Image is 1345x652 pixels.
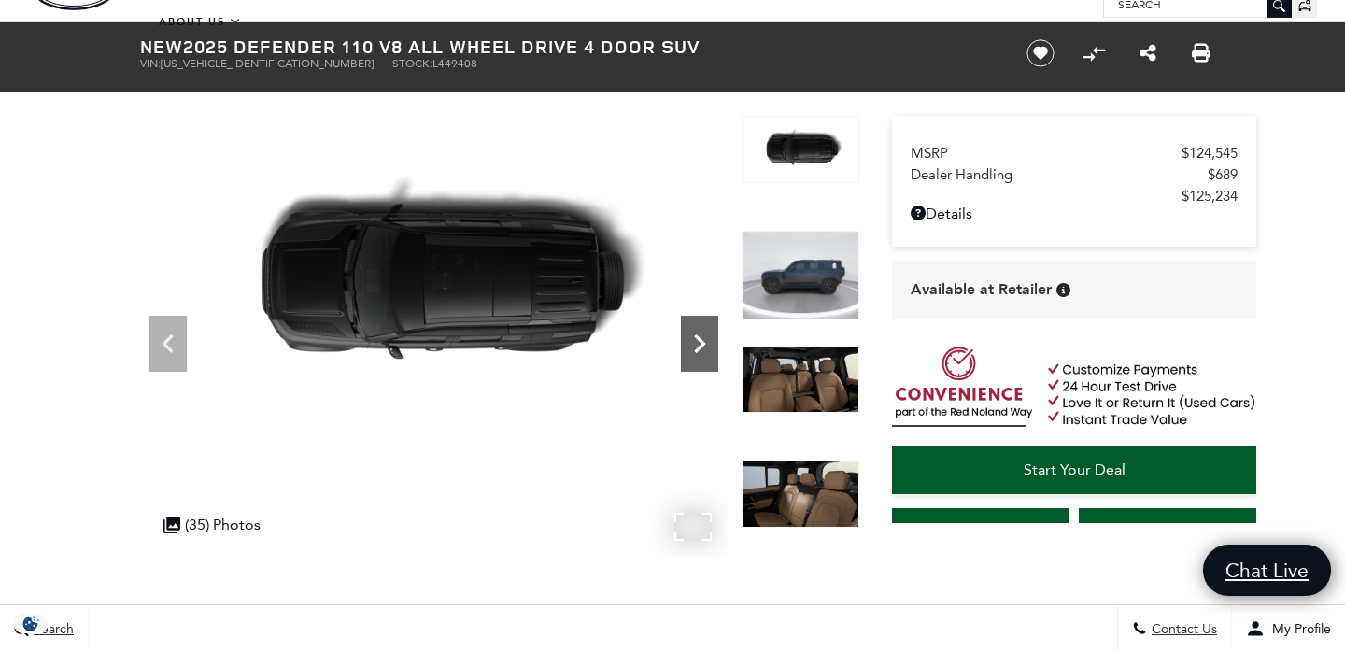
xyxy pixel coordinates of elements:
[911,166,1238,183] a: Dealer Handling $689
[140,116,728,446] img: New 2025 Carpathian Grey LAND ROVER V8 image 4
[911,279,1052,300] span: Available at Retailer
[140,34,183,59] strong: New
[1182,188,1238,205] span: $125,234
[432,57,477,70] span: L449408
[681,316,718,372] div: Next
[911,188,1238,205] a: $125,234
[742,231,859,319] img: New 2025 Carpathian Grey LAND ROVER V8 image 5
[1216,558,1318,583] span: Chat Live
[1182,145,1238,162] span: $124,545
[1024,461,1126,478] span: Start Your Deal
[742,346,859,413] img: New 2025 Carpathian Grey LAND ROVER V8 image 6
[140,57,161,70] span: VIN:
[892,508,1069,557] a: Instant Trade Value
[149,316,187,372] div: Previous
[911,145,1238,162] a: MSRP $124,545
[9,614,52,633] section: Click to Open Cookie Consent Modal
[742,116,859,183] img: New 2025 Carpathian Grey LAND ROVER V8 image 4
[392,57,432,70] span: Stock:
[9,614,52,633] img: Opt-Out Icon
[1140,42,1156,64] a: Share this New 2025 Defender 110 V8 All Wheel Drive 4 Door SUV
[1080,39,1108,67] button: Compare Vehicle
[1192,42,1210,64] a: Print this New 2025 Defender 110 V8 All Wheel Drive 4 Door SUV
[1203,545,1331,596] a: Chat Live
[1208,166,1238,183] span: $689
[1056,283,1070,297] div: Vehicle is in stock and ready for immediate delivery. Due to demand, availability is subject to c...
[148,6,253,38] a: About Us
[1232,605,1345,652] button: Open user profile menu
[1147,621,1217,637] span: Contact Us
[1265,621,1331,637] span: My Profile
[911,145,1182,162] span: MSRP
[161,57,374,70] span: [US_VEHICLE_IDENTIFICATION_NUMBER]
[1020,38,1061,68] button: Save vehicle
[154,506,270,543] div: (35) Photos
[1079,508,1256,557] a: Schedule Test Drive
[742,461,859,528] img: New 2025 Carpathian Grey LAND ROVER V8 image 7
[140,36,995,57] h1: 2025 Defender 110 V8 All Wheel Drive 4 Door SUV
[911,205,1238,222] a: Details
[892,446,1256,494] a: Start Your Deal
[911,166,1208,183] span: Dealer Handling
